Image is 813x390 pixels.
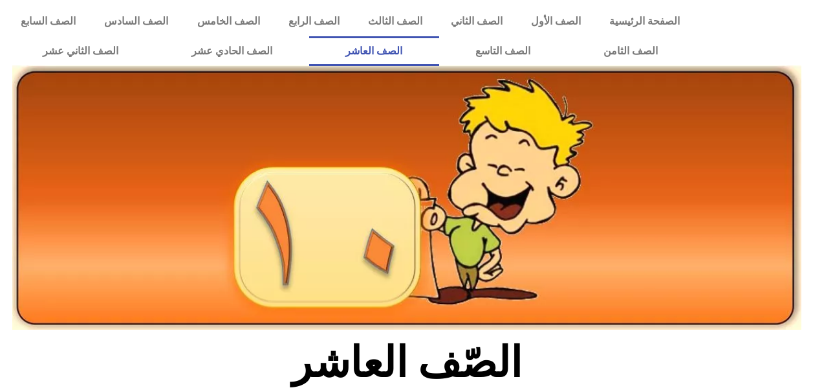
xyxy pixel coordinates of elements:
[439,36,567,66] a: الصف التاسع
[90,6,182,36] a: الصف السادس
[567,36,695,66] a: الصف الثامن
[354,6,437,36] a: الصف الثالث
[595,6,694,36] a: الصفحة الرئيسية
[155,36,309,66] a: الصف الحادي عشر
[309,36,439,66] a: الصف العاشر
[193,338,620,388] h2: الصّف العاشر
[274,6,354,36] a: الصف الرابع
[517,6,595,36] a: الصف الأول
[6,36,155,66] a: الصف الثاني عشر
[182,6,274,36] a: الصف الخامس
[6,6,90,36] a: الصف السابع
[437,6,517,36] a: الصف الثاني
